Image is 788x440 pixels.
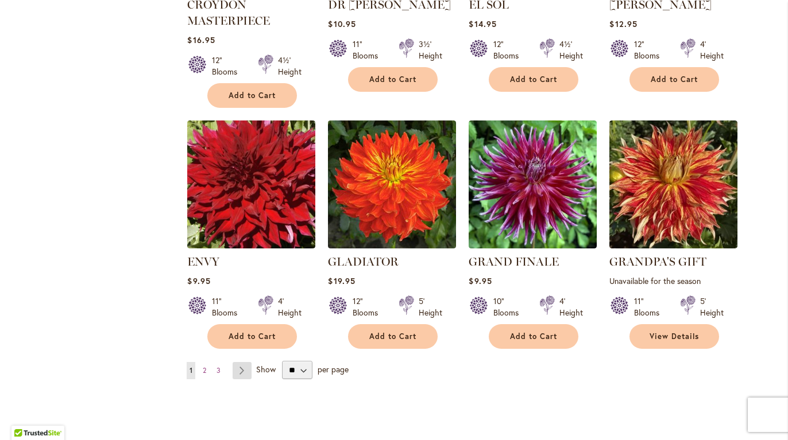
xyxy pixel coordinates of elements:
[256,364,276,375] span: Show
[609,255,706,268] a: GRANDPA'S GIFT
[469,240,597,251] a: Grand Finale
[489,324,578,349] button: Add to Cart
[207,83,297,108] button: Add to Cart
[629,67,719,92] button: Add to Cart
[328,120,456,248] img: Gladiator
[190,366,192,375] span: 1
[369,75,416,84] span: Add to Cart
[229,91,276,100] span: Add to Cart
[200,362,209,379] a: 2
[328,240,456,251] a: Gladiator
[634,38,666,61] div: 12" Blooms
[634,295,666,318] div: 11" Blooms
[9,399,41,431] iframe: Launch Accessibility Center
[217,366,221,375] span: 3
[187,240,315,251] a: Envy
[629,324,719,349] a: View Details
[700,295,724,318] div: 5' Height
[609,275,737,286] p: Unavailable for the season
[328,275,355,286] span: $19.95
[187,120,315,248] img: Envy
[493,295,526,318] div: 10" Blooms
[212,54,244,77] div: 12" Blooms
[348,67,438,92] button: Add to Cart
[559,295,583,318] div: 4' Height
[187,255,219,268] a: ENVY
[510,332,557,341] span: Add to Cart
[328,18,356,29] span: $10.95
[469,120,597,248] img: Grand Finale
[469,18,496,29] span: $14.95
[203,366,206,375] span: 2
[510,75,557,84] span: Add to Cart
[419,295,442,318] div: 5' Height
[187,34,215,45] span: $16.95
[207,324,297,349] button: Add to Cart
[212,295,244,318] div: 11" Blooms
[318,364,349,375] span: per page
[353,38,385,61] div: 11" Blooms
[214,362,223,379] a: 3
[278,295,302,318] div: 4' Height
[493,38,526,61] div: 12" Blooms
[469,255,559,268] a: GRAND FINALE
[328,255,399,268] a: GLADIATOR
[559,38,583,61] div: 4½' Height
[609,18,637,29] span: $12.95
[650,332,699,341] span: View Details
[700,38,724,61] div: 4' Height
[609,120,737,248] img: Grandpa's Gift
[278,54,302,77] div: 4½' Height
[229,332,276,341] span: Add to Cart
[419,38,442,61] div: 3½' Height
[489,67,578,92] button: Add to Cart
[609,240,737,251] a: Grandpa's Gift
[353,295,385,318] div: 12" Blooms
[348,324,438,349] button: Add to Cart
[651,75,698,84] span: Add to Cart
[187,275,210,286] span: $9.95
[469,275,492,286] span: $9.95
[369,332,416,341] span: Add to Cart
